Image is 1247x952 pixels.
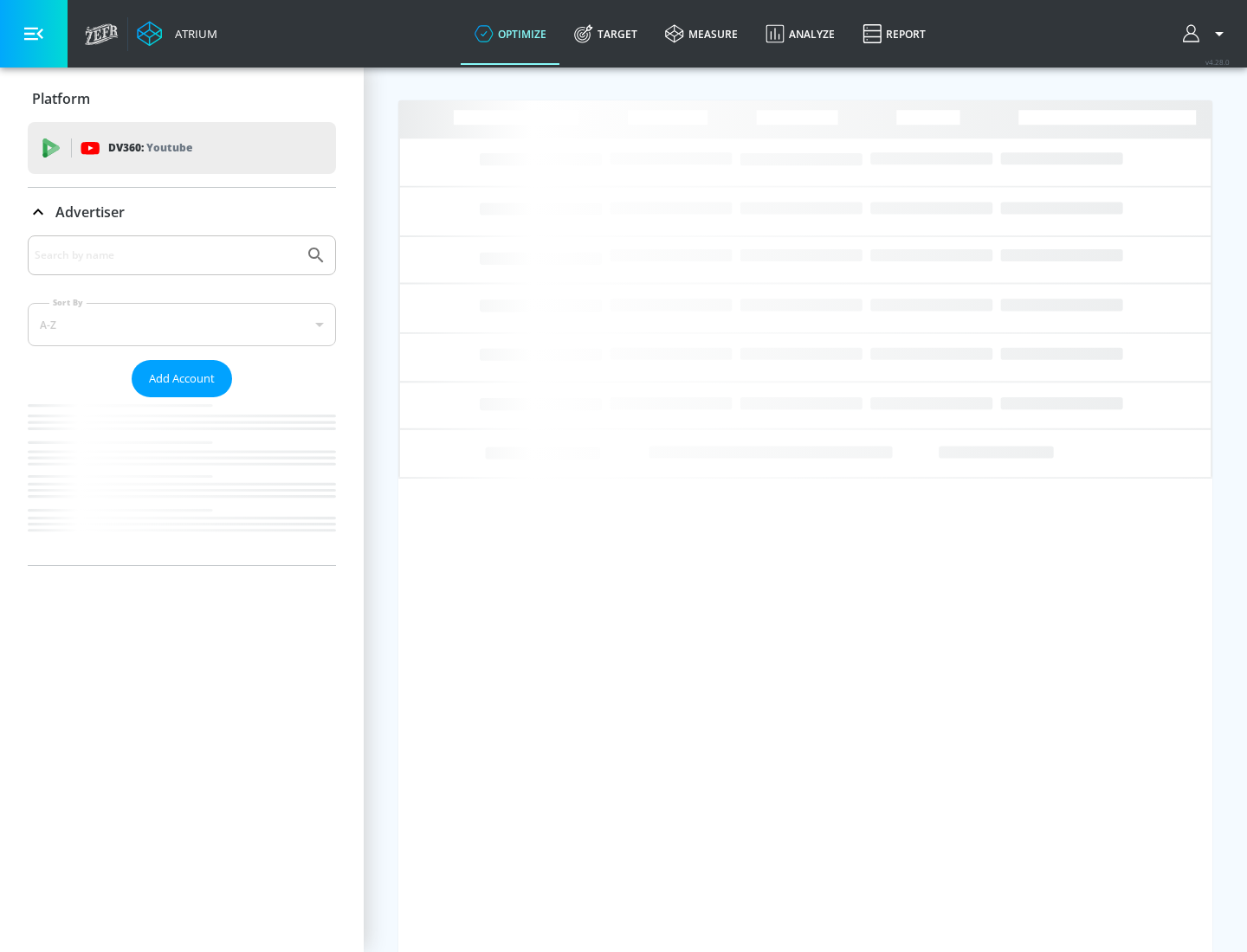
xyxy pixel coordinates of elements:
p: Platform [32,89,90,108]
div: A-Z [28,303,336,346]
label: Sort By [49,297,87,308]
a: measure [651,3,752,65]
a: Report [849,3,940,65]
a: optimize [461,3,560,65]
a: Atrium [137,21,217,47]
span: Add Account [149,369,215,389]
nav: list of Advertiser [28,397,336,565]
input: Search by name [35,244,297,267]
button: Add Account [132,360,232,397]
div: DV360: Youtube [28,122,336,174]
p: DV360: [108,138,192,158]
div: Platform [28,74,336,123]
div: Advertiser [28,235,336,565]
p: Advertiser [55,203,125,222]
div: Atrium [168,26,217,42]
p: Youtube [146,138,192,157]
span: v 4.28.0 [1205,57,1230,67]
a: Analyze [752,3,849,65]
a: Target [560,3,651,65]
div: Advertiser [28,188,336,236]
